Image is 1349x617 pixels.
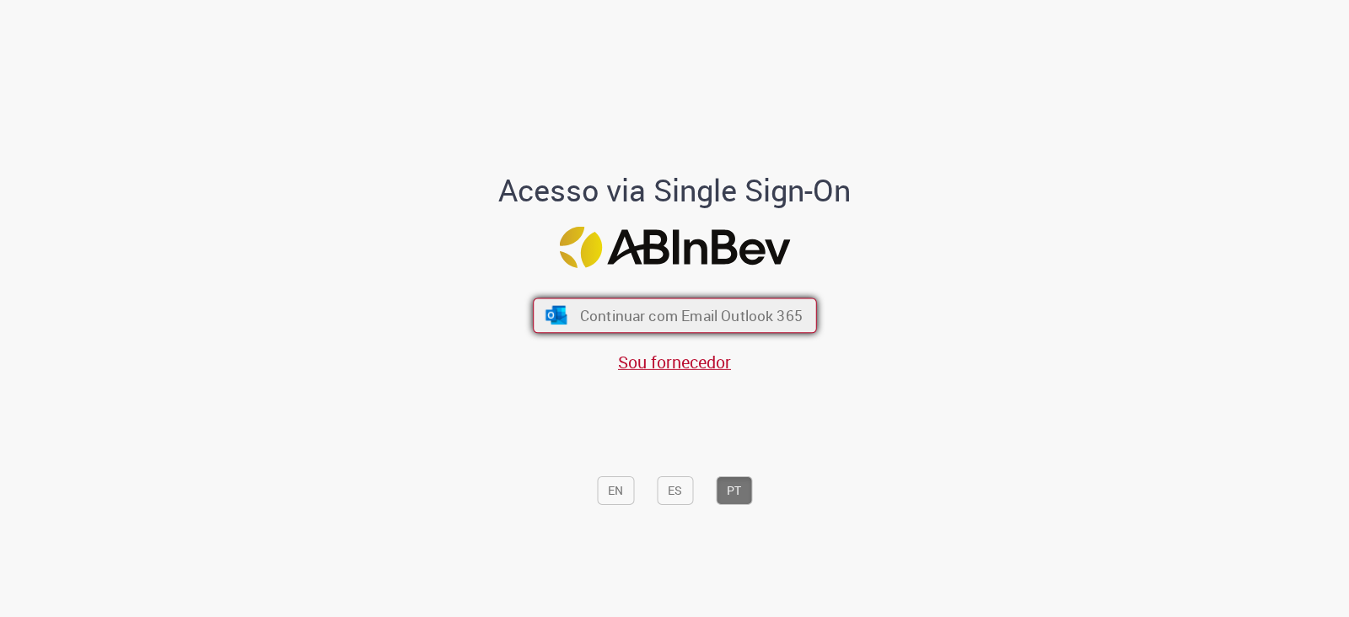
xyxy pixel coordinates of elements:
button: ES [657,476,693,505]
span: Continuar com Email Outlook 365 [579,306,802,325]
button: EN [597,476,634,505]
button: PT [716,476,752,505]
h1: Acesso via Single Sign-On [441,174,909,207]
img: Logo ABInBev [559,227,790,268]
a: Sou fornecedor [618,351,731,373]
img: ícone Azure/Microsoft 360 [544,306,568,325]
button: ícone Azure/Microsoft 360 Continuar com Email Outlook 365 [533,298,817,334]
